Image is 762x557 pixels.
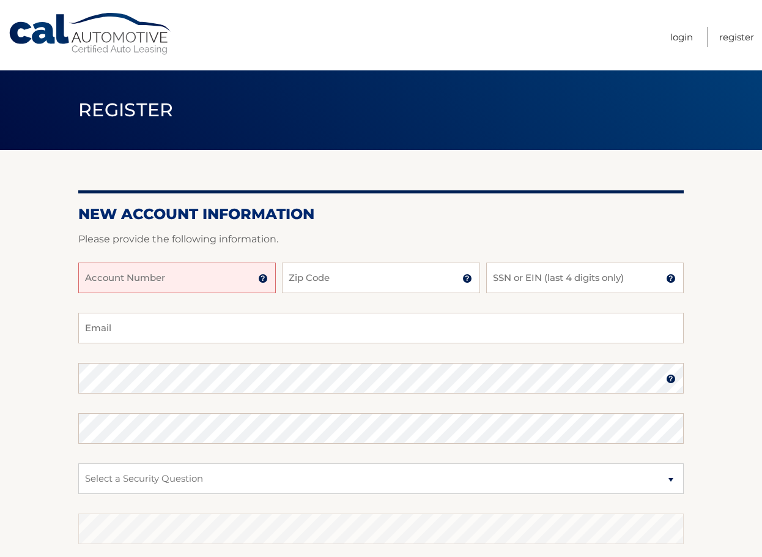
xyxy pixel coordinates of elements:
span: Register [78,99,174,121]
img: tooltip.svg [666,374,676,384]
p: Please provide the following information. [78,231,684,248]
a: Register [719,27,754,47]
img: tooltip.svg [666,274,676,283]
img: tooltip.svg [258,274,268,283]
h2: New Account Information [78,205,684,223]
input: SSN or EIN (last 4 digits only) [486,263,684,293]
input: Account Number [78,263,276,293]
a: Cal Automotive [8,12,173,56]
img: tooltip.svg [462,274,472,283]
input: Zip Code [282,263,479,293]
a: Login [670,27,693,47]
input: Email [78,313,684,343]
